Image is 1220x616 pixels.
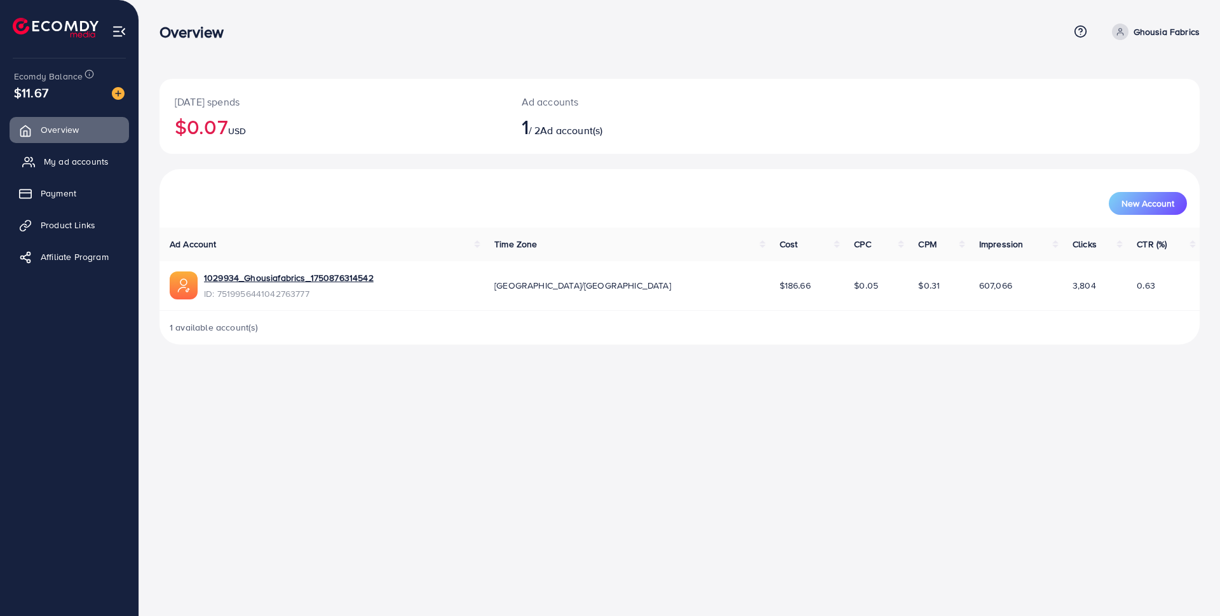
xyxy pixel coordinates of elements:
[41,250,109,263] span: Affiliate Program
[204,287,374,300] span: ID: 7519956441042763777
[10,181,129,206] a: Payment
[1137,279,1155,292] span: 0.63
[159,23,234,41] h3: Overview
[204,271,374,284] a: 1029934_Ghousiafabrics_1750876314542
[41,187,76,200] span: Payment
[522,112,529,141] span: 1
[854,238,871,250] span: CPC
[112,24,126,39] img: menu
[1166,559,1210,606] iframe: Chat
[1107,24,1200,40] a: Ghousia Fabrics
[13,18,98,38] img: logo
[10,117,129,142] a: Overview
[522,114,751,139] h2: / 2
[494,279,671,292] span: [GEOGRAPHIC_DATA]/[GEOGRAPHIC_DATA]
[41,123,79,136] span: Overview
[10,212,129,238] a: Product Links
[1134,24,1200,39] p: Ghousia Fabrics
[1073,279,1096,292] span: 3,804
[780,238,798,250] span: Cost
[41,219,95,231] span: Product Links
[44,155,109,168] span: My ad accounts
[979,238,1024,250] span: Impression
[494,238,537,250] span: Time Zone
[1122,199,1174,208] span: New Account
[10,149,129,174] a: My ad accounts
[14,83,48,102] span: $11.67
[780,279,811,292] span: $186.66
[979,279,1012,292] span: 607,066
[228,125,246,137] span: USD
[1137,238,1167,250] span: CTR (%)
[1109,192,1187,215] button: New Account
[175,94,491,109] p: [DATE] spends
[112,87,125,100] img: image
[918,279,940,292] span: $0.31
[854,279,878,292] span: $0.05
[14,70,83,83] span: Ecomdy Balance
[918,238,936,250] span: CPM
[170,321,259,334] span: 1 available account(s)
[522,94,751,109] p: Ad accounts
[175,114,491,139] h2: $0.07
[10,244,129,270] a: Affiliate Program
[1073,238,1097,250] span: Clicks
[170,271,198,299] img: ic-ads-acc.e4c84228.svg
[170,238,217,250] span: Ad Account
[540,123,602,137] span: Ad account(s)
